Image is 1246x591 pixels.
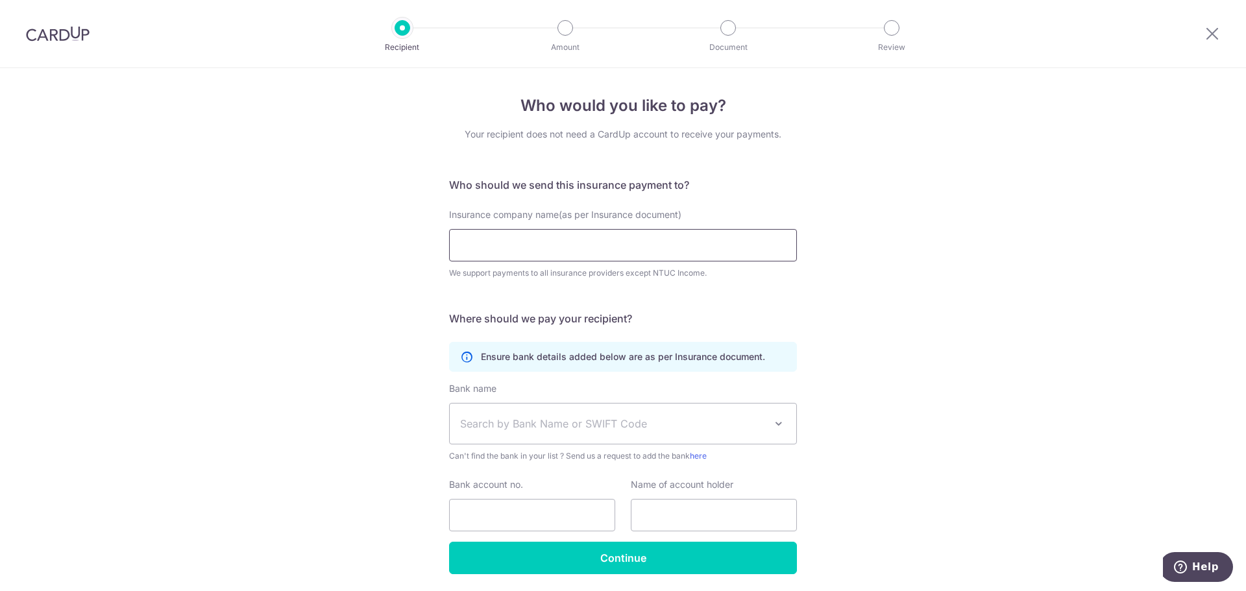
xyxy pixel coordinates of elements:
[26,26,90,42] img: CardUp
[449,177,797,193] h5: Who should we send this insurance payment to?
[481,350,765,363] p: Ensure bank details added below are as per Insurance document.
[517,41,613,54] p: Amount
[354,41,450,54] p: Recipient
[631,478,733,491] label: Name of account holder
[449,311,797,326] h5: Where should we pay your recipient?
[449,128,797,141] div: Your recipient does not need a CardUp account to receive your payments.
[449,267,797,280] div: We support payments to all insurance providers except NTUC Income.
[460,416,765,431] span: Search by Bank Name or SWIFT Code
[449,94,797,117] h4: Who would you like to pay?
[844,41,940,54] p: Review
[29,9,56,21] span: Help
[449,382,496,395] label: Bank name
[449,450,797,463] span: Can't find the bank in your list ? Send us a request to add the bank
[690,451,707,461] a: here
[449,209,681,220] span: Insurance company name(as per Insurance document)
[449,478,523,491] label: Bank account no.
[680,41,776,54] p: Document
[449,542,797,574] input: Continue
